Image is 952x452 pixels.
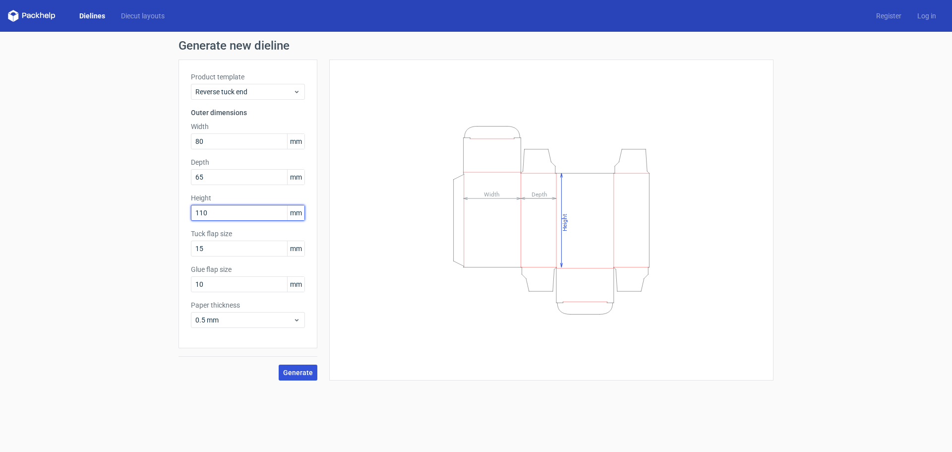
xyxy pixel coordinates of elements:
[191,193,305,203] label: Height
[868,11,909,21] a: Register
[113,11,173,21] a: Diecut layouts
[287,205,304,220] span: mm
[283,369,313,376] span: Generate
[561,213,568,231] tspan: Height
[287,170,304,185] span: mm
[191,122,305,131] label: Width
[195,315,293,325] span: 0.5 mm
[191,264,305,274] label: Glue flap size
[279,365,317,381] button: Generate
[532,191,547,197] tspan: Depth
[191,72,305,82] label: Product template
[178,40,773,52] h1: Generate new dieline
[909,11,944,21] a: Log in
[71,11,113,21] a: Dielines
[191,229,305,239] label: Tuck flap size
[191,157,305,167] label: Depth
[191,300,305,310] label: Paper thickness
[287,277,304,292] span: mm
[287,134,304,149] span: mm
[191,108,305,118] h3: Outer dimensions
[484,191,500,197] tspan: Width
[287,241,304,256] span: mm
[195,87,293,97] span: Reverse tuck end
